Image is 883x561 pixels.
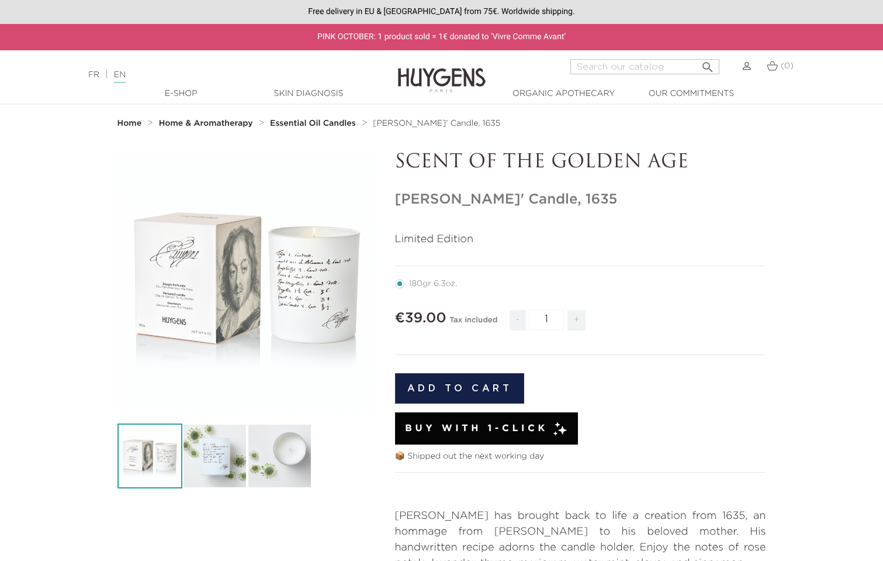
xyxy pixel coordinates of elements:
[123,88,240,100] a: E-Shop
[781,62,794,70] span: (0)
[373,119,500,128] a: [PERSON_NAME]' Candle, 1635
[82,68,359,82] div: |
[117,119,142,128] strong: Home
[570,59,719,74] input: Search
[117,119,144,128] a: Home
[701,57,715,71] i: 
[395,191,766,208] h1: [PERSON_NAME]' Candle, 1635
[510,310,526,331] span: -
[270,119,359,128] a: Essential Oil Candles
[395,279,472,288] label: 180gr 6.3oz.
[395,450,766,463] p: 📦 Shipped out the next working day
[449,308,497,339] div: Tax included
[395,373,525,404] button: Add to cart
[270,119,356,128] strong: Essential Oil Candles
[395,232,766,247] p: Limited Edition
[250,88,367,100] a: Skin Diagnosis
[697,56,718,71] button: 
[395,152,766,174] p: SCENT OF THE GOLDEN AGE
[505,88,622,100] a: Organic Apothecary
[633,88,750,100] a: Our commitments
[159,119,256,128] a: Home & Aromatherapy
[88,71,99,79] a: FR
[395,311,446,325] span: €39.00
[529,309,564,330] input: Quantity
[114,71,126,83] a: EN
[373,119,500,128] span: [PERSON_NAME]' Candle, 1635
[398,49,486,94] img: Huygens
[567,310,586,331] span: +
[159,119,253,128] strong: Home & Aromatherapy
